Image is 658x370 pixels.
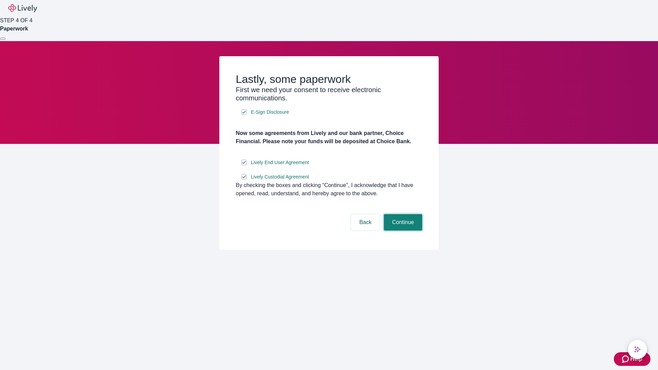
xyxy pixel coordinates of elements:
[614,352,650,366] button: Zendesk support iconHelp
[236,129,422,146] h4: Now some agreements from Lively and our bank partner, Choice Financial. Please note your funds wi...
[630,355,642,363] span: Help
[249,108,290,116] a: e-sign disclosure document
[251,173,309,181] span: Lively Custodial Agreement
[251,109,289,116] span: E-Sign Disclosure
[236,86,422,102] h3: First we need your consent to receive electronic communications.
[384,214,422,231] button: Continue
[236,73,422,86] h2: Lastly, some paperwork
[351,214,380,231] button: Back
[249,173,310,181] a: e-sign disclosure document
[249,158,310,167] a: e-sign disclosure document
[628,340,647,359] button: chat
[622,355,630,363] svg: Zendesk support icon
[634,346,641,353] svg: Lively AI Assistant
[8,4,37,12] img: Lively
[236,181,422,198] div: By checking the boxes and clicking “Continue", I acknowledge that I have opened, read, understand...
[251,159,309,166] span: Lively End User Agreement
